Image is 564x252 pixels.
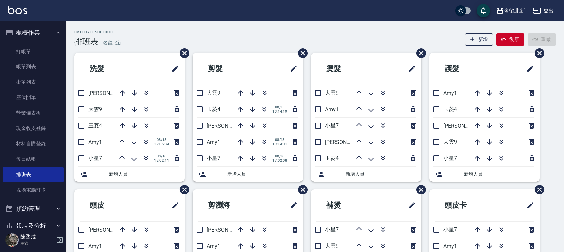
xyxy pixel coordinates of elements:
[443,123,486,129] span: [PERSON_NAME]2
[168,197,179,213] span: 修改班表的標題
[504,7,525,15] div: 名留北新
[175,43,190,63] span: 刪除班表
[207,227,250,233] span: [PERSON_NAME]2
[3,136,64,151] a: 材料自購登錄
[443,139,457,145] span: 大雲9
[88,122,102,129] span: 玉菱4
[207,243,220,249] span: Amy1
[311,167,421,182] div: 新增人員
[435,193,500,217] h2: 頭皮卡
[3,59,64,74] a: 帳單列表
[20,240,54,246] p: 主管
[74,167,185,182] div: 新增人員
[293,43,309,63] span: 刪除班表
[88,243,102,249] span: Amy1
[435,57,496,81] h2: 護髮
[530,43,545,63] span: 刪除班表
[3,121,64,136] a: 現金收支登錄
[477,4,490,17] button: save
[325,139,368,145] span: [PERSON_NAME]2
[3,182,64,197] a: 現場電腦打卡
[154,142,169,146] span: 12:06:34
[207,123,250,129] span: [PERSON_NAME]2
[88,106,102,112] span: 大雲9
[496,33,524,46] button: 復原
[3,167,64,182] a: 排班表
[272,109,287,114] span: 13:14:19
[88,139,102,145] span: Amy1
[88,155,102,161] span: 小星7
[198,193,263,217] h2: 剪瀏海
[88,90,131,96] span: [PERSON_NAME]2
[20,234,54,240] h5: 陳盈臻
[325,243,339,249] span: 大雲9
[207,139,220,145] span: Amy1
[3,217,64,235] button: 報表及分析
[74,30,122,34] h2: Employee Schedule
[443,226,457,233] span: 小星7
[272,138,287,142] span: 08/15
[411,43,427,63] span: 刪除班表
[443,106,457,112] span: 玉菱4
[207,90,220,96] span: 大雲9
[3,200,64,217] button: 預約管理
[154,158,169,163] span: 15:02:11
[522,197,534,213] span: 修改班表的標題
[286,197,298,213] span: 修改班表的標題
[3,24,64,41] button: 櫃檯作業
[404,61,416,77] span: 修改班表的標題
[3,151,64,167] a: 每日結帳
[316,193,378,217] h2: 補燙
[3,44,64,59] a: 打帳單
[272,154,287,158] span: 08/16
[443,243,457,249] span: Amy1
[272,142,287,146] span: 19:14:01
[154,154,169,158] span: 08/16
[325,226,339,233] span: 小星7
[493,4,528,18] button: 名留北新
[522,61,534,77] span: 修改班表的標題
[325,90,339,96] span: 大雲9
[3,90,64,105] a: 座位開單
[530,5,556,17] button: 登出
[80,57,141,81] h2: 洗髮
[346,171,416,178] span: 新增人員
[3,74,64,90] a: 掛單列表
[207,106,220,112] span: 玉菱4
[8,6,27,14] img: Logo
[325,122,339,129] span: 小星7
[286,61,298,77] span: 修改班表的標題
[193,167,303,182] div: 新增人員
[80,193,141,217] h2: 頭皮
[207,155,220,161] span: 小星7
[272,105,287,109] span: 08/15
[464,171,534,178] span: 新增人員
[325,155,339,161] span: 玉菱4
[272,158,287,163] span: 17:02:08
[293,180,309,199] span: 刪除班表
[3,105,64,121] a: 營業儀表板
[227,171,298,178] span: 新增人員
[74,37,98,46] h3: 排班表
[5,233,19,247] img: Person
[404,197,416,213] span: 修改班表的標題
[168,61,179,77] span: 修改班表的標題
[530,180,545,199] span: 刪除班表
[411,180,427,199] span: 刪除班表
[198,57,259,81] h2: 剪髮
[465,33,493,46] button: 新增
[88,227,131,233] span: [PERSON_NAME]2
[154,138,169,142] span: 08/15
[316,57,378,81] h2: 燙髮
[443,155,457,161] span: 小星7
[109,171,179,178] span: 新增人員
[429,167,540,182] div: 新增人員
[325,106,339,113] span: Amy1
[443,90,457,96] span: Amy1
[98,39,122,46] h6: — 名留北新
[175,180,190,199] span: 刪除班表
